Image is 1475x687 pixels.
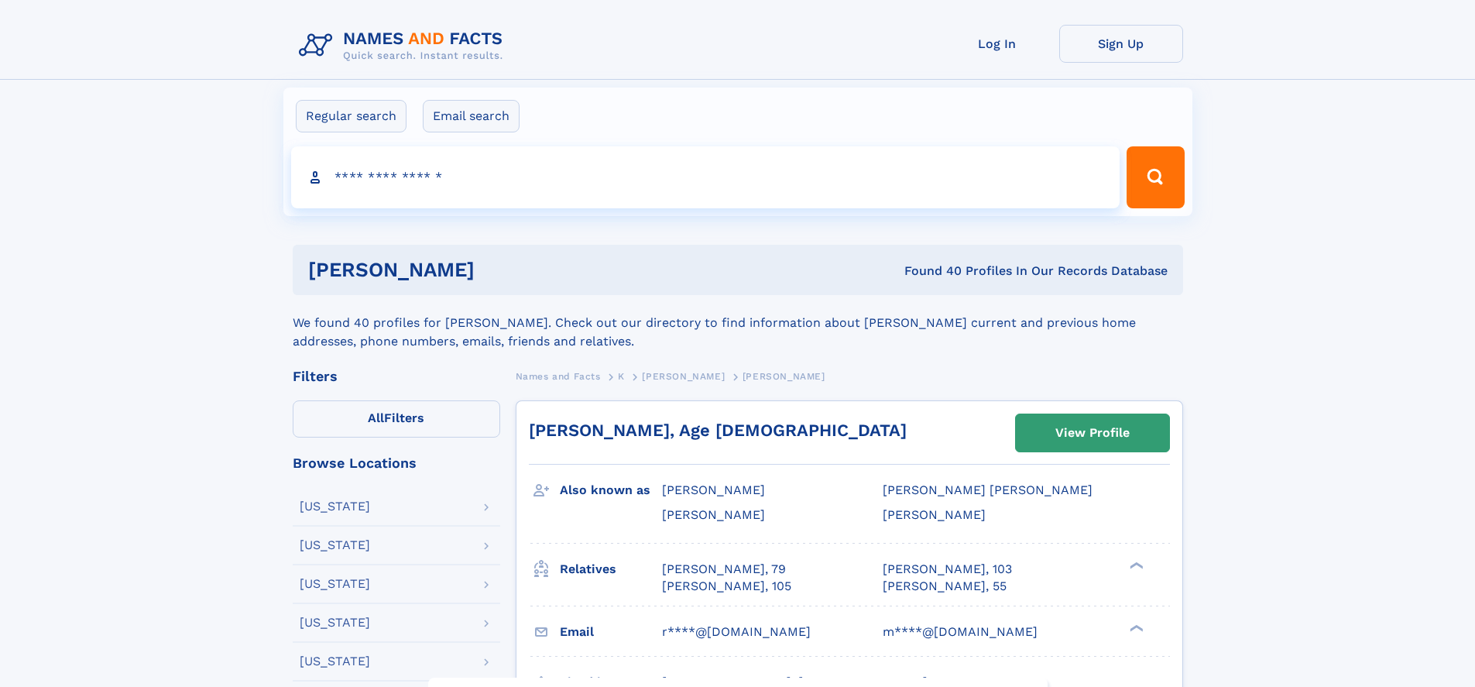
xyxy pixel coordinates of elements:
a: [PERSON_NAME] [642,366,725,386]
label: Email search [423,100,520,132]
span: [PERSON_NAME] [642,371,725,382]
a: [PERSON_NAME], Age [DEMOGRAPHIC_DATA] [529,421,907,440]
div: View Profile [1055,415,1130,451]
a: Sign Up [1059,25,1183,63]
div: Found 40 Profiles In Our Records Database [689,263,1168,280]
span: [PERSON_NAME] [662,483,765,497]
div: Browse Locations [293,456,500,470]
a: View Profile [1016,414,1169,452]
span: [PERSON_NAME] [743,371,825,382]
h3: Also known as [560,477,662,503]
label: Filters [293,400,500,438]
div: [US_STATE] [300,617,370,629]
a: Names and Facts [516,366,601,386]
h1: [PERSON_NAME] [308,260,690,280]
button: Search Button [1127,146,1184,208]
div: We found 40 profiles for [PERSON_NAME]. Check out our directory to find information about [PERSON... [293,295,1183,351]
h3: Relatives [560,556,662,582]
div: [US_STATE] [300,500,370,513]
h3: Email [560,619,662,645]
span: [PERSON_NAME] [662,507,765,522]
a: Log In [935,25,1059,63]
div: ❯ [1126,560,1144,570]
div: ❯ [1126,623,1144,633]
div: [US_STATE] [300,655,370,668]
a: [PERSON_NAME], 103 [883,561,1012,578]
span: K [618,371,625,382]
a: [PERSON_NAME], 79 [662,561,786,578]
div: Filters [293,369,500,383]
label: Regular search [296,100,406,132]
input: search input [291,146,1120,208]
span: [PERSON_NAME] [883,507,986,522]
a: [PERSON_NAME], 105 [662,578,791,595]
img: Logo Names and Facts [293,25,516,67]
a: K [618,366,625,386]
span: All [368,410,384,425]
div: [US_STATE] [300,539,370,551]
a: [PERSON_NAME], 55 [883,578,1007,595]
div: [US_STATE] [300,578,370,590]
span: [PERSON_NAME] [PERSON_NAME] [883,483,1093,497]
